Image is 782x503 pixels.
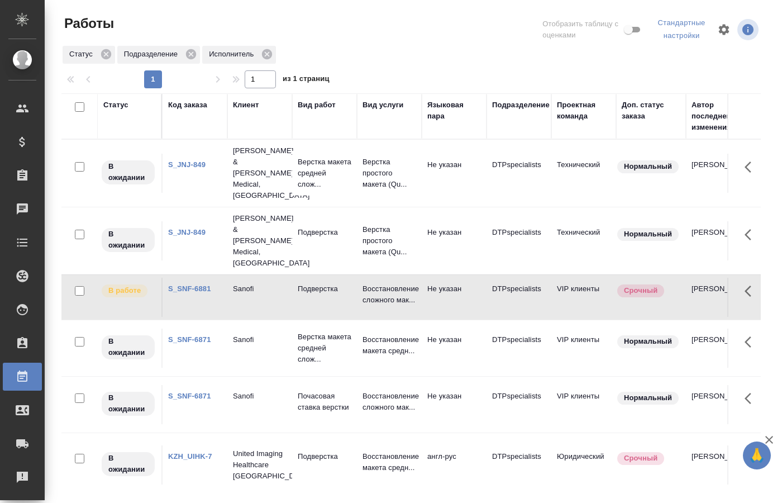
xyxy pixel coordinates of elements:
[108,336,148,358] p: В ожидании
[747,444,766,467] span: 🙏
[738,278,765,305] button: Здесь прячутся важные кнопки
[551,329,616,368] td: VIP клиенты
[101,334,156,360] div: Исполнитель назначен, приступать к работе пока рано
[737,19,761,40] span: Посмотреть информацию
[117,46,200,64] div: Подразделение
[542,18,622,41] span: Отобразить таблицу с оценками
[422,329,487,368] td: Не указан
[427,99,481,122] div: Языковая пара
[168,99,207,111] div: Код заказа
[686,445,751,485] td: [PERSON_NAME]
[233,283,287,295] p: Sanofi
[168,392,211,400] a: S_SNF-6871
[63,46,115,64] div: Статус
[298,391,351,413] p: Почасовая ставка верстки
[363,224,416,258] p: Верстка простого макета (Qu...
[298,99,336,111] div: Вид работ
[624,336,672,347] p: Нормальный
[624,392,672,404] p: Нормальный
[363,99,404,111] div: Вид услуги
[551,221,616,260] td: Технический
[61,15,114,32] span: Работы
[103,99,128,111] div: Статус
[101,391,156,417] div: Исполнитель назначен, приступать к работе пока рано
[652,15,711,45] div: split button
[624,453,657,464] p: Срочный
[363,283,416,306] p: Восстановление сложного мак...
[551,278,616,317] td: VIP клиенты
[692,99,745,133] div: Автор последнего изменения
[551,154,616,193] td: Технический
[101,159,156,186] div: Исполнитель назначен, приступать к работе пока рано
[686,221,751,260] td: [PERSON_NAME]
[624,229,672,240] p: Нормальный
[69,49,97,60] p: Статус
[108,392,148,415] p: В ожидании
[487,385,551,424] td: DTPspecialists
[738,329,765,355] button: Здесь прячутся важные кнопки
[168,160,206,169] a: S_JNJ-849
[686,278,751,317] td: [PERSON_NAME]
[422,445,487,485] td: англ-рус
[551,385,616,424] td: VIP клиенты
[487,278,551,317] td: DTPspecialists
[686,154,751,193] td: [PERSON_NAME]
[557,99,611,122] div: Проектная команда
[738,221,765,248] button: Здесь прячутся важные кнопки
[738,445,765,472] button: Здесь прячутся важные кнопки
[743,442,771,469] button: 🙏
[298,331,351,365] p: Верстка макета средней слож...
[363,334,416,357] p: Восстановление макета средн...
[108,285,141,296] p: В работе
[298,156,351,190] p: Верстка макета средней слож...
[738,154,765,181] button: Здесь прячутся важные кнопки
[209,49,258,60] p: Исполнитель
[233,448,287,482] p: United Imaging Healthcare [GEOGRAPHIC_DATA]
[363,391,416,413] p: Восстановление сложного мак...
[298,283,351,295] p: Подверстка
[492,99,550,111] div: Подразделение
[622,99,680,122] div: Доп. статус заказа
[422,154,487,193] td: Не указан
[233,391,287,402] p: Sanofi
[551,445,616,485] td: Юридический
[624,285,657,296] p: Срочный
[298,451,351,462] p: Подверстка
[168,228,206,236] a: S_JNJ-849
[686,385,751,424] td: [PERSON_NAME]
[233,334,287,345] p: Sanofi
[108,161,148,183] p: В ожидании
[101,227,156,253] div: Исполнитель назначен, приступать к работе пока рано
[101,451,156,477] div: Исполнитель назначен, приступать к работе пока рано
[487,221,551,260] td: DTPspecialists
[283,72,330,88] span: из 1 страниц
[487,329,551,368] td: DTPspecialists
[738,385,765,412] button: Здесь прячутся важные кнопки
[168,335,211,344] a: S_SNF-6871
[487,445,551,485] td: DTPspecialists
[168,284,211,293] a: S_SNF-6881
[108,229,148,251] p: В ожидании
[101,283,156,298] div: Исполнитель выполняет работу
[108,453,148,475] p: В ожидании
[487,154,551,193] td: DTPspecialists
[233,213,287,269] p: [PERSON_NAME] & [PERSON_NAME] Medical, [GEOGRAPHIC_DATA]
[686,329,751,368] td: [PERSON_NAME]
[363,156,416,190] p: Верстка простого макета (Qu...
[202,46,276,64] div: Исполнитель
[168,452,212,461] a: KZH_UIHK-7
[422,385,487,424] td: Не указан
[298,227,351,238] p: Подверстка
[233,145,287,201] p: [PERSON_NAME] & [PERSON_NAME] Medical, [GEOGRAPHIC_DATA]
[711,16,737,43] span: Настроить таблицу
[233,99,259,111] div: Клиент
[363,451,416,473] p: Восстановление макета средн...
[422,221,487,260] td: Не указан
[422,278,487,317] td: Не указан
[624,161,672,172] p: Нормальный
[124,49,182,60] p: Подразделение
